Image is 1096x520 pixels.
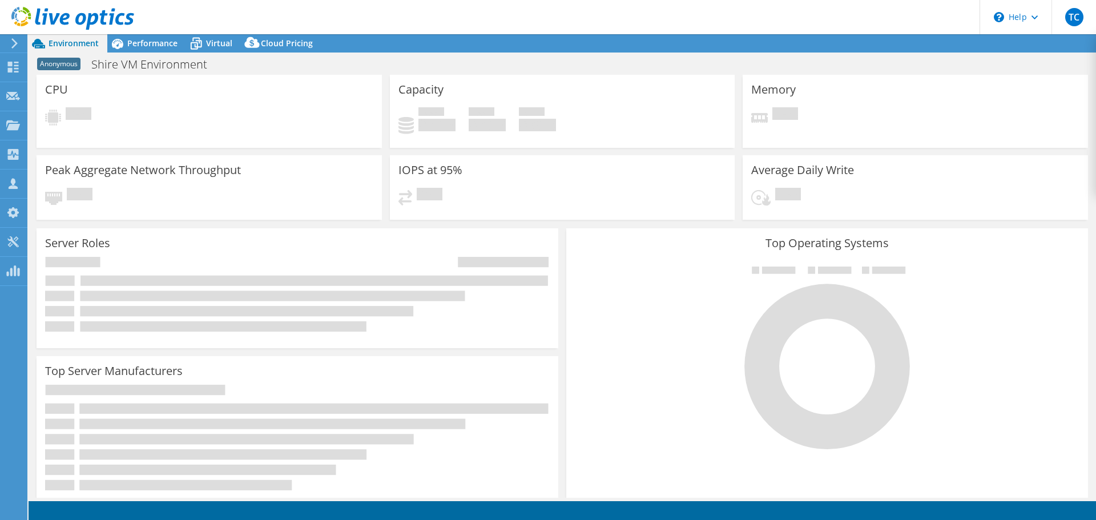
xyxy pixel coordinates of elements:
h3: IOPS at 95% [398,164,462,176]
h4: 0 GiB [519,119,556,131]
h3: CPU [45,83,68,96]
h3: Average Daily Write [751,164,854,176]
h1: Shire VM Environment [86,58,225,71]
span: Performance [127,38,178,49]
span: Pending [66,107,91,123]
span: TC [1065,8,1083,26]
span: Virtual [206,38,232,49]
h3: Top Operating Systems [575,237,1079,249]
h3: Top Server Manufacturers [45,365,183,377]
span: Anonymous [37,58,80,70]
span: Cloud Pricing [261,38,313,49]
h3: Capacity [398,83,444,96]
span: Free [469,107,494,119]
span: Used [418,107,444,119]
span: Total [519,107,545,119]
h3: Server Roles [45,237,110,249]
span: Environment [49,38,99,49]
h4: 0 GiB [469,119,506,131]
span: Pending [775,188,801,203]
svg: \n [994,12,1004,22]
span: Pending [67,188,92,203]
h4: 0 GiB [418,119,456,131]
h3: Peak Aggregate Network Throughput [45,164,241,176]
span: Pending [772,107,798,123]
span: Pending [417,188,442,203]
h3: Memory [751,83,796,96]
